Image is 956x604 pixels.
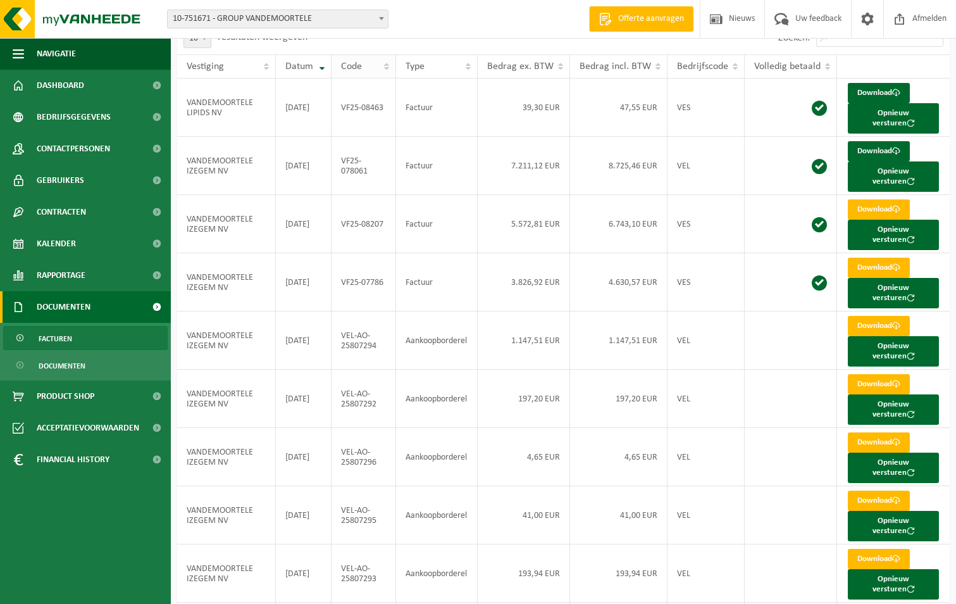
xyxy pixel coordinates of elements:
a: Download [848,491,910,511]
td: VEL [667,428,745,486]
td: [DATE] [276,486,332,544]
td: VEL [667,370,745,428]
td: Factuur [396,79,478,137]
a: Download [848,141,910,161]
button: Opnieuw versturen [848,394,939,425]
td: VEL [667,486,745,544]
button: Opnieuw versturen [848,220,939,250]
td: VEL-AO-25807292 [332,370,396,428]
td: VEL [667,137,745,195]
span: Type [406,61,425,72]
td: Factuur [396,195,478,253]
td: VF25-078061 [332,137,396,195]
a: Offerte aanvragen [589,6,693,32]
td: Factuur [396,253,478,311]
button: Opnieuw versturen [848,103,939,134]
button: Opnieuw versturen [848,278,939,308]
td: 4,65 EUR [570,428,667,486]
td: VEL [667,311,745,370]
td: 41,00 EUR [478,486,570,544]
span: Rapportage [37,260,85,291]
td: 6.743,10 EUR [570,195,667,253]
span: Code [341,61,362,72]
a: Download [848,374,910,394]
span: Financial History [37,444,109,475]
td: 197,20 EUR [478,370,570,428]
td: VANDEMOORTELE IZEGEM NV [177,544,276,603]
td: VANDEMOORTELE IZEGEM NV [177,311,276,370]
td: [DATE] [276,253,332,311]
td: VF25-07786 [332,253,396,311]
span: Gebruikers [37,165,84,196]
button: Opnieuw versturen [848,569,939,600]
td: [DATE] [276,311,332,370]
td: VANDEMOORTELE IZEGEM NV [177,253,276,311]
td: 5.572,81 EUR [478,195,570,253]
td: 197,20 EUR [570,370,667,428]
td: 3.826,92 EUR [478,253,570,311]
a: Download [848,549,910,569]
span: Contracten [37,196,86,228]
button: Opnieuw versturen [848,511,939,541]
span: Documenten [39,354,85,378]
td: Aankoopborderel [396,486,478,544]
td: VANDEMOORTELE IZEGEM NV [177,486,276,544]
span: Volledig betaald [754,61,821,72]
label: Zoeken: [778,33,810,43]
td: Aankoopborderel [396,428,478,486]
td: VEL [667,544,745,603]
td: 47,55 EUR [570,79,667,137]
a: Download [848,258,910,278]
span: Facturen [39,327,72,351]
td: VANDEMOORTELE IZEGEM NV [177,428,276,486]
span: Contactpersonen [37,133,110,165]
span: Bedrijfscode [677,61,728,72]
span: Documenten [37,291,90,323]
a: Documenten [3,353,168,377]
td: VES [667,195,745,253]
span: Acceptatievoorwaarden [37,412,139,444]
td: [DATE] [276,79,332,137]
span: Vestiging [187,61,224,72]
a: Download [848,83,910,103]
td: 8.725,46 EUR [570,137,667,195]
button: Opnieuw versturen [848,453,939,483]
td: 193,94 EUR [478,544,570,603]
td: 7.211,12 EUR [478,137,570,195]
td: VEL-AO-25807293 [332,544,396,603]
span: Bedrag incl. BTW [580,61,651,72]
button: Opnieuw versturen [848,161,939,192]
td: Factuur [396,137,478,195]
span: Kalender [37,228,76,260]
td: [DATE] [276,137,332,195]
td: Aankoopborderel [396,311,478,370]
td: VANDEMOORTELE IZEGEM NV [177,137,276,195]
td: VES [667,253,745,311]
td: VANDEMOORTELE IZEGEM NV [177,195,276,253]
td: VF25-08463 [332,79,396,137]
td: VANDEMOORTELE LIPIDS NV [177,79,276,137]
a: Download [848,199,910,220]
td: VES [667,79,745,137]
span: Bedrijfsgegevens [37,101,111,133]
span: Bedrag ex. BTW [487,61,554,72]
span: Product Shop [37,381,94,412]
td: VANDEMOORTELE IZEGEM NV [177,370,276,428]
span: 10-751671 - GROUP VANDEMOORTELE [168,10,388,28]
td: 4.630,57 EUR [570,253,667,311]
span: Dashboard [37,70,84,101]
td: VEL-AO-25807295 [332,486,396,544]
td: 39,30 EUR [478,79,570,137]
span: Navigatie [37,38,76,70]
td: VEL-AO-25807294 [332,311,396,370]
td: 1.147,51 EUR [570,311,667,370]
span: Datum [285,61,313,72]
button: Opnieuw versturen [848,336,939,367]
a: Download [848,432,910,453]
a: Facturen [3,326,168,350]
td: [DATE] [276,195,332,253]
td: [DATE] [276,428,332,486]
td: 4,65 EUR [478,428,570,486]
td: Aankoopborderel [396,544,478,603]
span: Offerte aanvragen [615,13,687,25]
